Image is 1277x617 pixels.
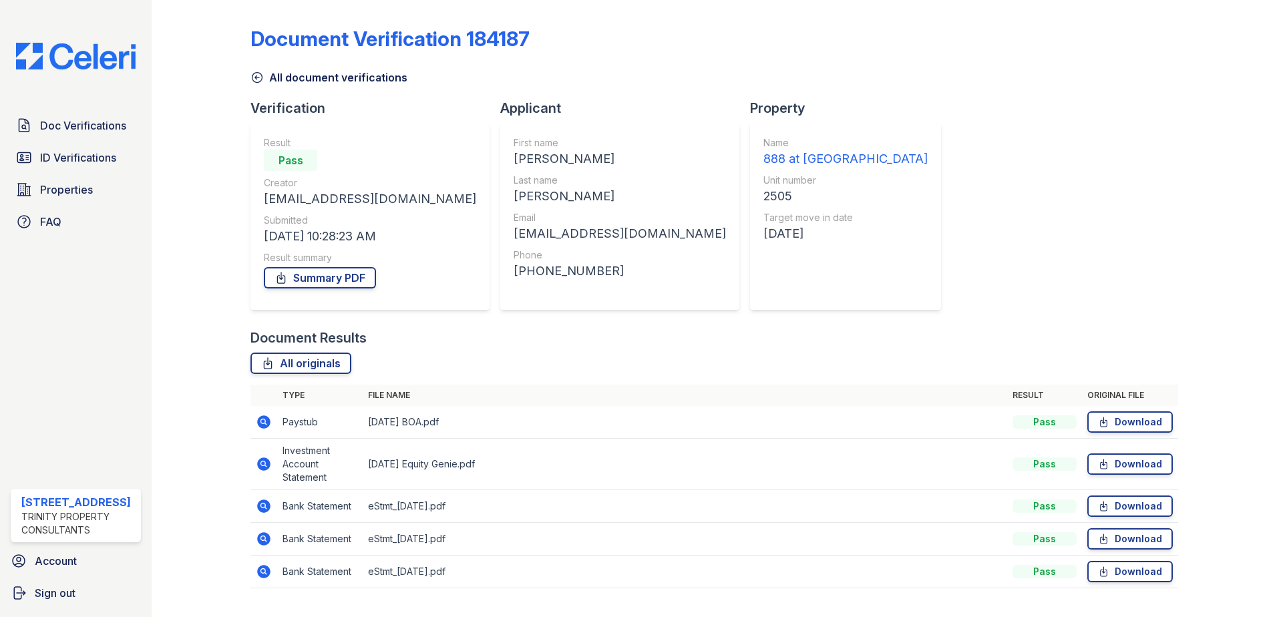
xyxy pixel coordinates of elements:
span: Sign out [35,585,75,601]
td: Paystub [277,406,363,439]
div: Phone [514,248,726,262]
a: Doc Verifications [11,112,141,139]
div: Email [514,211,726,224]
td: Investment Account Statement [277,439,363,490]
div: Creator [264,176,476,190]
div: Applicant [500,99,750,118]
td: eStmt_[DATE].pdf [363,490,1007,523]
div: Property [750,99,952,118]
span: Doc Verifications [40,118,126,134]
div: Document Results [250,329,367,347]
span: Properties [40,182,93,198]
td: Bank Statement [277,490,363,523]
span: ID Verifications [40,150,116,166]
div: Document Verification 184187 [250,27,530,51]
a: Download [1087,495,1173,517]
div: First name [514,136,726,150]
div: Verification [250,99,500,118]
th: Type [277,385,363,406]
div: Result summary [264,251,476,264]
th: Result [1007,385,1082,406]
th: Original file [1082,385,1178,406]
div: Last name [514,174,726,187]
div: Unit number [763,174,928,187]
th: File name [363,385,1007,406]
div: [EMAIL_ADDRESS][DOMAIN_NAME] [514,224,726,243]
a: FAQ [11,208,141,235]
div: Pass [1013,415,1077,429]
a: Properties [11,176,141,203]
div: Target move in date [763,211,928,224]
td: Bank Statement [277,523,363,556]
a: Account [5,548,146,574]
a: Sign out [5,580,146,606]
div: Pass [264,150,317,171]
div: [EMAIL_ADDRESS][DOMAIN_NAME] [264,190,476,208]
div: [DATE] [763,224,928,243]
div: 2505 [763,187,928,206]
div: Pass [1013,457,1077,471]
a: Download [1087,453,1173,475]
td: [DATE] BOA.pdf [363,406,1007,439]
a: Name 888 at [GEOGRAPHIC_DATA] [763,136,928,168]
td: Bank Statement [277,556,363,588]
span: FAQ [40,214,61,230]
td: eStmt_[DATE].pdf [363,556,1007,588]
span: Account [35,553,77,569]
img: CE_Logo_Blue-a8612792a0a2168367f1c8372b55b34899dd931a85d93a1a3d3e32e68fde9ad4.png [5,43,146,69]
div: Pass [1013,565,1077,578]
td: [DATE] Equity Genie.pdf [363,439,1007,490]
div: [DATE] 10:28:23 AM [264,227,476,246]
div: [PHONE_NUMBER] [514,262,726,280]
a: Summary PDF [264,267,376,288]
a: All originals [250,353,351,374]
div: Pass [1013,532,1077,546]
div: Trinity Property Consultants [21,510,136,537]
a: Download [1087,528,1173,550]
a: Download [1087,561,1173,582]
a: All document verifications [250,69,407,85]
div: [PERSON_NAME] [514,187,726,206]
div: Pass [1013,499,1077,513]
td: eStmt_[DATE].pdf [363,523,1007,556]
a: ID Verifications [11,144,141,171]
div: Name [763,136,928,150]
div: 888 at [GEOGRAPHIC_DATA] [763,150,928,168]
iframe: chat widget [1221,564,1264,604]
div: [PERSON_NAME] [514,150,726,168]
div: Submitted [264,214,476,227]
div: Result [264,136,476,150]
a: Download [1087,411,1173,433]
div: [STREET_ADDRESS] [21,494,136,510]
